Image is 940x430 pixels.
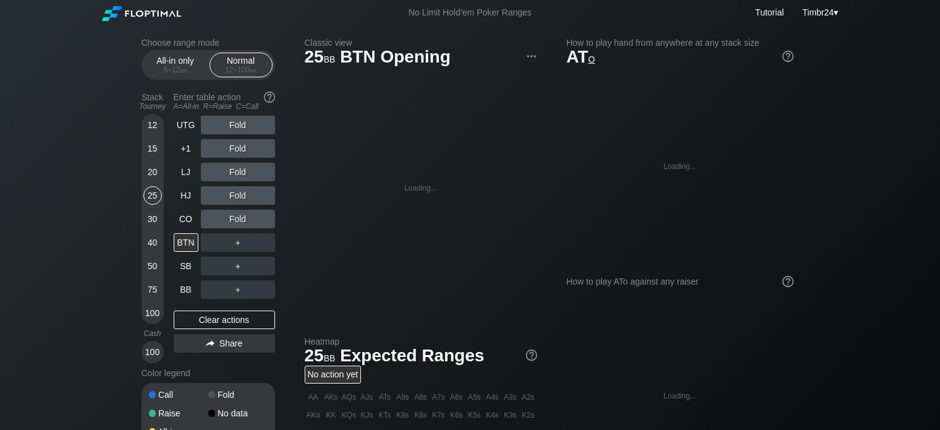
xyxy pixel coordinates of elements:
img: help.32db89a4.svg [263,90,276,104]
div: K9s [394,406,412,424]
div: Clear actions [174,311,275,329]
span: bb [324,51,336,65]
div: A9s [394,389,412,406]
div: K6s [448,406,465,424]
div: How to play ATo against any raiser [567,277,794,286]
div: ＋ [201,233,275,252]
div: AJs [358,389,376,406]
div: Cash [137,329,169,338]
div: Loading... [664,162,697,171]
div: 12 [143,116,162,134]
span: bb [324,350,336,364]
h2: Heatmap [305,337,537,346]
div: Stack [137,87,169,116]
div: Loading... [404,184,437,192]
a: Tutorial [755,7,784,17]
div: 100 [143,304,162,322]
div: ▾ [799,6,839,19]
div: CO [174,210,198,228]
div: A2s [520,389,537,406]
div: A6s [448,389,465,406]
div: AKo [305,406,322,424]
div: 5 – 12 [150,66,201,74]
div: ATs [376,389,394,406]
div: AQs [341,389,358,406]
div: BTN [174,233,198,252]
div: 50 [143,257,162,275]
div: 30 [143,210,162,228]
div: ＋ [201,257,275,275]
div: 15 [143,139,162,158]
div: +1 [174,139,198,158]
div: Fold [201,210,275,228]
div: A5s [466,389,483,406]
div: KTs [376,406,394,424]
div: No Limit Hold’em Poker Ranges [390,7,550,20]
div: LJ [174,163,198,181]
img: Floptimal logo [102,6,181,21]
div: SB [174,257,198,275]
div: Normal [213,53,269,77]
h2: Classic view [305,38,537,48]
div: Fold [201,139,275,158]
span: 25 [303,48,337,68]
div: Fold [201,116,275,134]
span: bb [180,66,187,74]
img: help.32db89a4.svg [525,348,538,362]
div: K2s [520,406,537,424]
div: AKs [323,389,340,406]
div: 40 [143,233,162,252]
div: 12 – 100 [215,66,267,74]
div: A=All-in R=Raise C=Call [174,102,275,111]
div: Color legend [142,363,275,383]
h2: Choose range mode [142,38,275,48]
div: Fold [208,390,268,399]
div: Enter table action [174,87,275,116]
span: AT [567,47,595,66]
div: Call [149,390,208,399]
h1: Expected Ranges [305,345,537,366]
div: Fold [201,163,275,181]
div: KQs [341,406,358,424]
div: 75 [143,280,162,299]
div: No data [208,409,268,418]
div: AA [305,389,322,406]
div: BB [174,280,198,299]
span: BTN Opening [338,48,452,68]
span: 25 [303,346,337,367]
div: 100 [143,343,162,361]
div: A8s [412,389,430,406]
div: KJs [358,406,376,424]
div: 20 [143,163,162,181]
div: K3s [502,406,519,424]
div: HJ [174,186,198,205]
div: Loading... [664,392,697,400]
div: Share [174,334,275,353]
div: KK [323,406,340,424]
div: Raise [149,409,208,418]
span: bb [250,66,256,74]
img: ellipsis.fd386fe8.svg [525,49,538,63]
div: Fold [201,186,275,205]
div: Tourney [137,102,169,111]
img: share.864f2f62.svg [206,340,214,347]
div: K8s [412,406,430,424]
div: K4s [484,406,501,424]
div: 25 [143,186,162,205]
span: Timbr24 [802,7,834,17]
div: K5s [466,406,483,424]
div: All-in only [147,53,204,77]
img: help.32db89a4.svg [781,275,795,288]
span: o [588,51,595,65]
div: A4s [484,389,501,406]
img: help.32db89a4.svg [781,49,795,63]
div: A7s [430,389,447,406]
h2: How to play hand from anywhere at any stack size [567,38,794,48]
div: No action yet [305,366,362,384]
div: ＋ [201,280,275,299]
div: UTG [174,116,198,134]
div: A3s [502,389,519,406]
div: K7s [430,406,447,424]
